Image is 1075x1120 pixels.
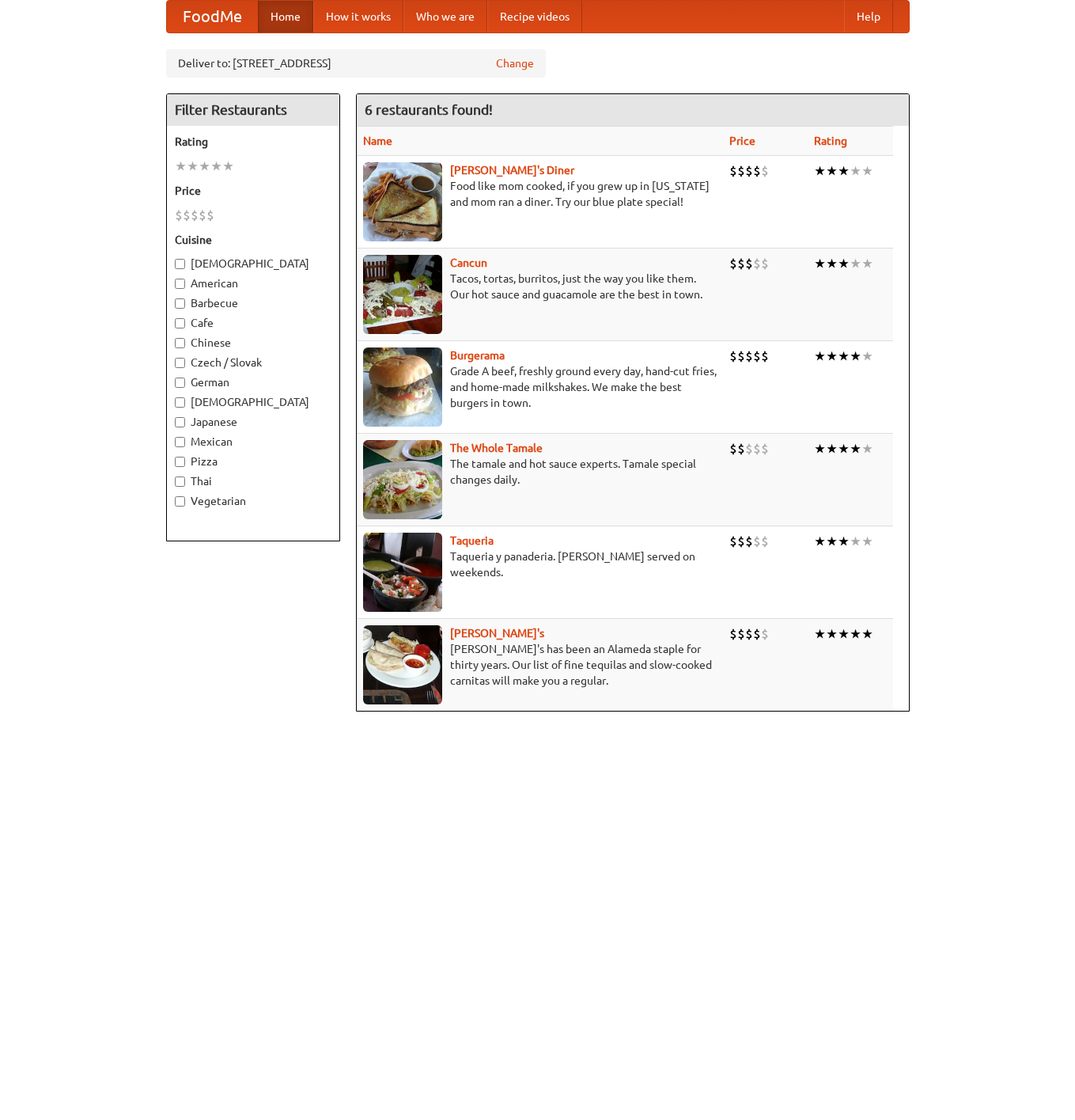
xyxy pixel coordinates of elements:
[363,271,717,302] p: Tacos, tortas, burritos, just the way you like them. Our hot sauce and guacamole are the best in ...
[850,625,861,643] li: ★
[814,135,847,147] a: Rating
[403,1,487,32] a: Who we are
[175,434,331,450] label: Mexican
[826,533,838,550] li: ★
[737,347,745,365] li: $
[838,162,850,180] li: ★
[450,164,574,177] a: [PERSON_NAME]'s Diner
[838,533,850,550] li: ★
[175,134,331,150] h5: Rating
[222,158,234,175] li: ★
[199,158,210,175] li: ★
[313,1,403,32] a: How it works
[838,440,850,457] li: ★
[187,158,199,175] li: ★
[175,279,185,289] input: American
[450,442,543,454] a: The Whole Tamale
[826,255,838,272] li: ★
[753,255,761,272] li: $
[729,533,737,550] li: $
[729,440,737,457] li: $
[175,355,331,370] label: Czech / Slovak
[850,162,861,180] li: ★
[737,440,745,457] li: $
[206,207,214,224] li: $
[814,440,826,457] li: ★
[210,158,222,175] li: ★
[745,162,753,180] li: $
[258,1,313,32] a: Home
[175,183,331,199] h5: Price
[175,298,185,309] input: Barbecue
[363,347,442,427] img: burgerama.jpg
[838,625,850,643] li: ★
[175,457,185,467] input: Pizza
[191,207,199,224] li: $
[175,335,331,351] label: Chinese
[496,55,534,71] a: Change
[737,255,745,272] li: $
[167,94,339,126] h4: Filter Restaurants
[175,454,331,469] label: Pizza
[175,259,185,269] input: [DEMOGRAPHIC_DATA]
[761,533,769,550] li: $
[745,533,753,550] li: $
[861,347,873,365] li: ★
[861,440,873,457] li: ★
[729,625,737,643] li: $
[729,255,737,272] li: $
[363,456,717,488] p: The tamale and hot sauce experts. Tamale special changes daily.
[745,255,753,272] li: $
[850,347,861,365] li: ★
[844,1,893,32] a: Help
[761,625,769,643] li: $
[175,397,185,408] input: [DEMOGRAPHIC_DATA]
[175,496,185,507] input: Vegetarian
[761,440,769,457] li: $
[175,378,185,388] input: German
[753,440,761,457] li: $
[861,625,873,643] li: ★
[753,347,761,365] li: $
[175,207,183,224] li: $
[183,207,191,224] li: $
[363,178,717,210] p: Food like mom cooked, if you grew up in [US_STATE] and mom ran a diner. Try our blue plate special!
[175,493,331,509] label: Vegetarian
[365,102,493,117] ng-pluralize: 6 restaurants found!
[729,347,737,365] li: $
[850,533,861,550] li: ★
[850,440,861,457] li: ★
[861,255,873,272] li: ★
[363,549,717,580] p: Taqueria y panaderia. [PERSON_NAME] served on weekends.
[838,347,850,365] li: ★
[826,440,838,457] li: ★
[487,1,582,32] a: Recipe videos
[450,349,505,362] b: Burgerama
[175,158,187,175] li: ★
[363,162,442,241] img: sallys.jpg
[814,533,826,550] li: ★
[450,534,494,547] a: Taqueria
[737,533,745,550] li: $
[175,476,185,487] input: Thai
[363,625,442,704] img: pedros.jpg
[814,347,826,365] li: ★
[363,440,442,519] img: wholetamale.jpg
[753,533,761,550] li: $
[753,162,761,180] li: $
[753,625,761,643] li: $
[175,417,185,427] input: Japanese
[363,533,442,612] img: taqueria.jpg
[175,318,185,328] input: Cafe
[175,295,331,311] label: Barbecue
[175,374,331,390] label: German
[450,627,544,640] a: [PERSON_NAME]'s
[737,625,745,643] li: $
[175,338,185,348] input: Chinese
[167,1,258,32] a: FoodMe
[175,232,331,248] h5: Cuisine
[761,162,769,180] li: $
[363,363,717,411] p: Grade A beef, freshly ground every day, hand-cut fries, and home-made milkshakes. We make the bes...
